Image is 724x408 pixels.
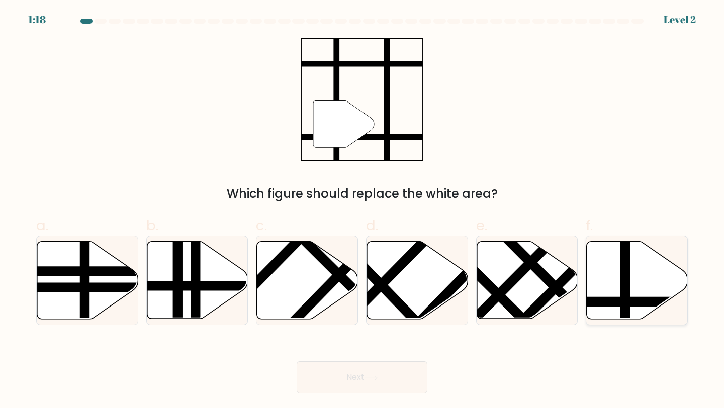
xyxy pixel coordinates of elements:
[476,216,487,235] span: e.
[42,185,682,203] div: Which figure should replace the white area?
[297,361,427,393] button: Next
[313,100,374,147] g: "
[36,216,48,235] span: a.
[256,216,267,235] span: c.
[664,12,696,27] div: Level 2
[28,12,46,27] div: 1:18
[366,216,378,235] span: d.
[146,216,158,235] span: b.
[586,216,593,235] span: f.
